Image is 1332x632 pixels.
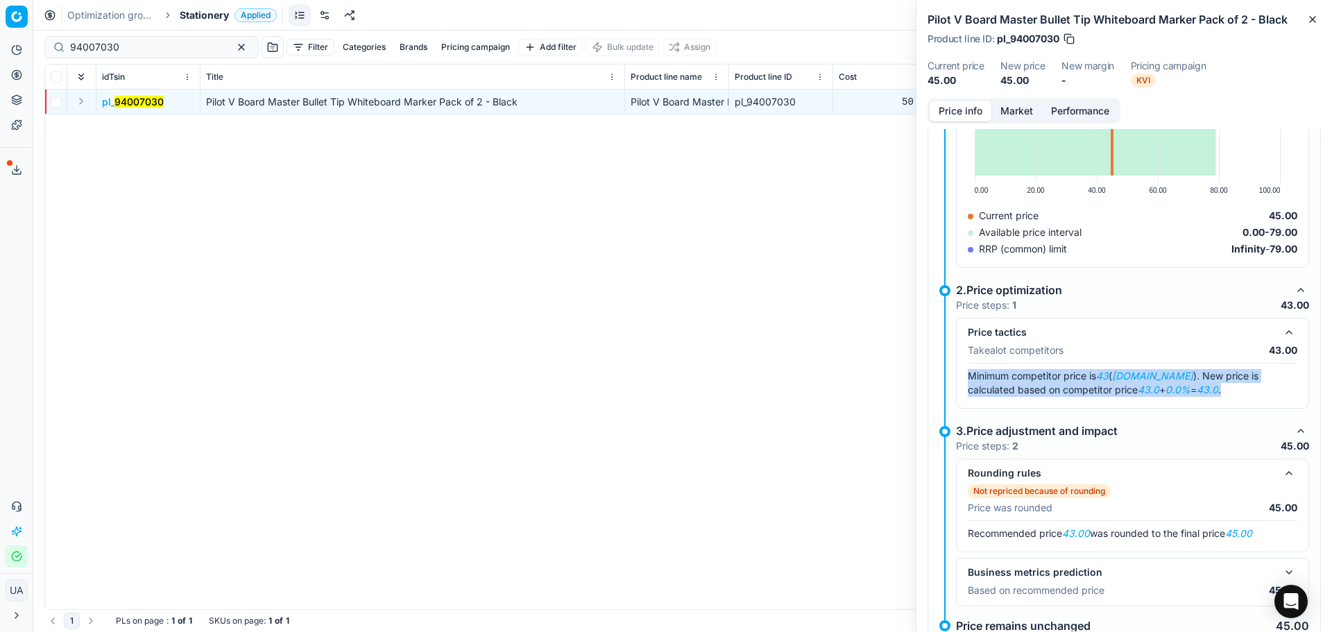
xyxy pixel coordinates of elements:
[1269,583,1297,597] p: 45.00
[1000,61,1045,71] dt: New price
[73,93,89,110] button: Expand
[1096,370,1109,382] em: 43
[1042,101,1118,121] button: Performance
[518,39,583,55] button: Add filter
[968,565,1275,579] div: Business metrics prediction
[1061,74,1114,87] dd: -
[631,95,723,109] div: Pilot V Board Master Bullet Tip Whiteboard Marker Pack of 2 - Black
[102,71,125,83] span: idTsin
[102,95,164,109] button: pl_94007030
[1274,585,1308,618] div: Open Intercom Messenger
[968,343,1064,357] p: Takealot competitors
[102,95,164,109] span: pl_
[968,325,1275,339] div: Price tactics
[178,615,186,626] strong: of
[209,615,266,626] span: SKUs on page :
[1112,370,1193,382] em: [DOMAIN_NAME]
[735,71,792,83] span: Product line ID
[1259,187,1281,194] text: 100.00
[956,422,1287,439] div: 3.Price adjustment and impact
[1012,299,1016,311] strong: 1
[116,615,192,626] div: :
[1138,384,1159,395] em: 43.0
[6,579,28,601] button: UA
[234,8,277,22] span: Applied
[997,32,1059,46] span: pl_94007030
[968,466,1275,480] div: Rounding rules
[6,580,27,601] span: UA
[44,613,99,629] nav: pagination
[1269,343,1297,357] p: 43.00
[968,225,1082,239] div: Available price interval
[1243,226,1270,238] strong: 0.00 -
[1027,187,1044,194] text: 20.00
[1281,298,1309,312] p: 43.00
[286,615,289,626] strong: 1
[70,40,222,54] input: Search by SKU or title
[956,282,1287,298] div: 2.Price optimization
[394,39,433,55] button: Brands
[67,8,156,22] a: Optimization groups
[735,95,827,109] div: pl_94007030
[973,486,1105,497] p: Not repriced because of rounding
[1012,440,1018,452] strong: 2
[956,620,1091,631] p: Price remains unchanged
[1131,61,1206,71] dt: Pricing campaign
[928,34,994,44] span: Product line ID :
[1165,384,1190,395] em: 0.0%
[991,101,1042,121] button: Market
[968,501,1052,515] p: Price was rounded
[1231,243,1265,255] strong: Infinity
[586,39,660,55] button: Bulk update
[956,298,1016,312] p: Price steps:
[928,61,984,71] dt: Current price
[1281,439,1309,453] p: 45.00
[1225,527,1252,539] em: 45.00
[968,242,1067,256] div: RRP (common) limit
[1131,74,1156,87] span: KVI
[1062,527,1090,539] em: 43.00
[171,615,175,626] strong: 1
[268,615,272,626] strong: 1
[1276,620,1309,631] p: 45.00
[206,71,223,83] span: Title
[1269,210,1297,221] strong: 45.00
[631,71,702,83] span: Product line name
[663,39,717,55] button: Assign
[287,39,334,55] button: Filter
[1270,226,1297,238] strong: 79.00
[968,209,1039,223] div: Current price
[275,615,283,626] strong: of
[1088,187,1105,194] text: 40.00
[968,527,1252,539] span: Recommended price was rounded to the final price
[1269,501,1297,515] p: 45.00
[64,613,80,629] button: 1
[180,8,229,22] span: Stationery
[67,8,277,22] nav: breadcrumb
[839,71,857,83] span: Cost
[968,370,1258,395] span: Minimum competitor price is ( ). New price is calculated based on competitor price + = .
[73,69,89,85] button: Expand all
[44,613,61,629] button: Go to previous page
[189,615,192,626] strong: 1
[930,101,991,121] button: Price info
[1000,74,1045,87] dd: 45.00
[116,615,164,626] span: PLs on page
[968,583,1104,597] p: Based on recommended price
[180,8,277,22] span: StationeryApplied
[83,613,99,629] button: Go to next page
[114,96,164,108] mark: 94007030
[1197,384,1218,395] em: 43.0
[928,74,984,87] dd: 45.00
[1149,187,1166,194] text: 60.00
[928,11,1321,28] h2: Pilot V Board Master Bullet Tip Whiteboard Marker Pack of 2 - Black
[1210,187,1227,194] text: 80.00
[839,95,931,109] div: 50.83
[337,39,391,55] button: Categories
[1270,243,1297,255] strong: 79.00
[1231,242,1297,256] div: -
[956,439,1018,453] p: Price steps:
[206,96,518,108] span: Pilot V Board Master Bullet Tip Whiteboard Marker Pack of 2 - Black
[436,39,515,55] button: Pricing campaign
[975,187,989,194] text: 0.00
